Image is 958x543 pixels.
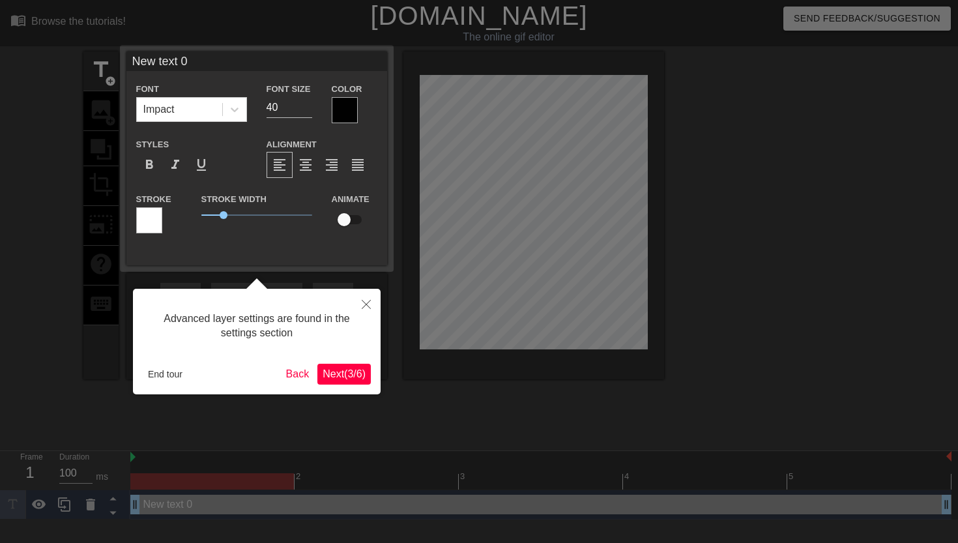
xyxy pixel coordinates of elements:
[323,368,366,379] span: Next ( 3 / 6 )
[143,364,188,384] button: End tour
[317,364,371,385] button: Next
[143,299,371,354] div: Advanced layer settings are found in the settings section
[281,364,315,385] button: Back
[352,289,381,319] button: Close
